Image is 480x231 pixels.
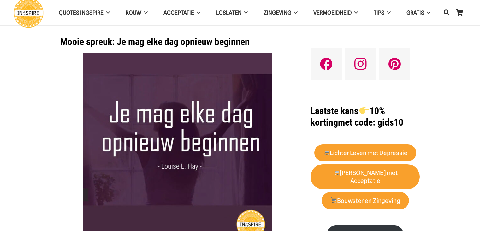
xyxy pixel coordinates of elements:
a: Zingeving [256,5,305,21]
img: 🛒 [333,169,339,175]
strong: [PERSON_NAME] met Acceptatie [333,169,398,184]
span: ROUW [126,9,141,16]
a: VERMOEIDHEID [305,5,366,21]
h1: Mooie spreuk: Je mag elke dag opnieuw beginnen [60,36,295,47]
span: Zingeving [264,9,291,16]
a: 🛒Lichter Leven met Depressie [314,144,416,162]
span: VERMOEIDHEID [313,9,352,16]
a: Pinterest [379,48,410,80]
h1: met code: gids10 [311,105,420,128]
strong: Lichter Leven met Depressie [323,149,408,157]
img: 👉 [359,106,369,115]
a: Acceptatie [156,5,208,21]
a: 🛒[PERSON_NAME] met Acceptatie [311,164,420,190]
a: TIPS [366,5,399,21]
a: Zoeken [440,5,453,20]
a: GRATIS [399,5,438,21]
strong: Laatste kans 10% korting [311,105,385,128]
a: QUOTES INGSPIRE [51,5,118,21]
span: Loslaten [216,9,242,16]
a: Loslaten [208,5,256,21]
span: QUOTES INGSPIRE [59,9,104,16]
span: TIPS [374,9,384,16]
a: Instagram [345,48,376,80]
img: 🛒 [323,149,329,155]
a: 🛒Bouwstenen Zingeving [322,192,409,209]
span: GRATIS [406,9,424,16]
strong: Bouwstenen Zingeving [330,197,400,204]
span: Acceptatie [163,9,194,16]
img: 🛒 [331,197,337,203]
a: ROUW [118,5,156,21]
a: Facebook [311,48,342,80]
